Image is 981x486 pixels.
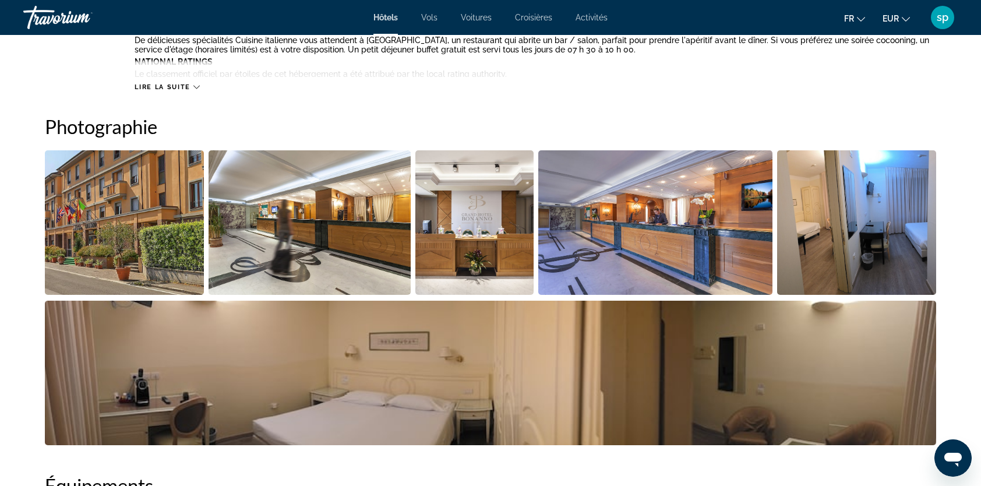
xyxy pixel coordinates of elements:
iframe: Bouton de lancement de la fenêtre de messagerie [934,439,972,477]
a: Voitures [461,13,492,22]
button: Open full-screen image slider [538,150,773,295]
button: Open full-screen image slider [415,150,534,295]
a: Activités [576,13,608,22]
button: Open full-screen image slider [777,150,936,295]
button: Open full-screen image slider [45,300,936,446]
span: fr [844,14,854,23]
button: User Menu [927,5,958,30]
button: Change currency [883,10,910,27]
a: Croisières [515,13,552,22]
button: Change language [844,10,865,27]
span: sp [937,12,948,23]
span: Lire la suite [135,83,190,91]
b: National Ratings [135,57,213,66]
a: Travorium [23,2,140,33]
a: Hôtels [373,13,398,22]
span: EUR [883,14,899,23]
button: Open full-screen image slider [209,150,411,295]
a: Vols [421,13,437,22]
button: Lire la suite [135,83,199,91]
h2: Photographie [45,115,936,138]
button: Open full-screen image slider [45,150,204,295]
p: De délicieuses spécialités Cuisine italienne vous attendent à [GEOGRAPHIC_DATA], un restaurant qu... [135,36,936,54]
